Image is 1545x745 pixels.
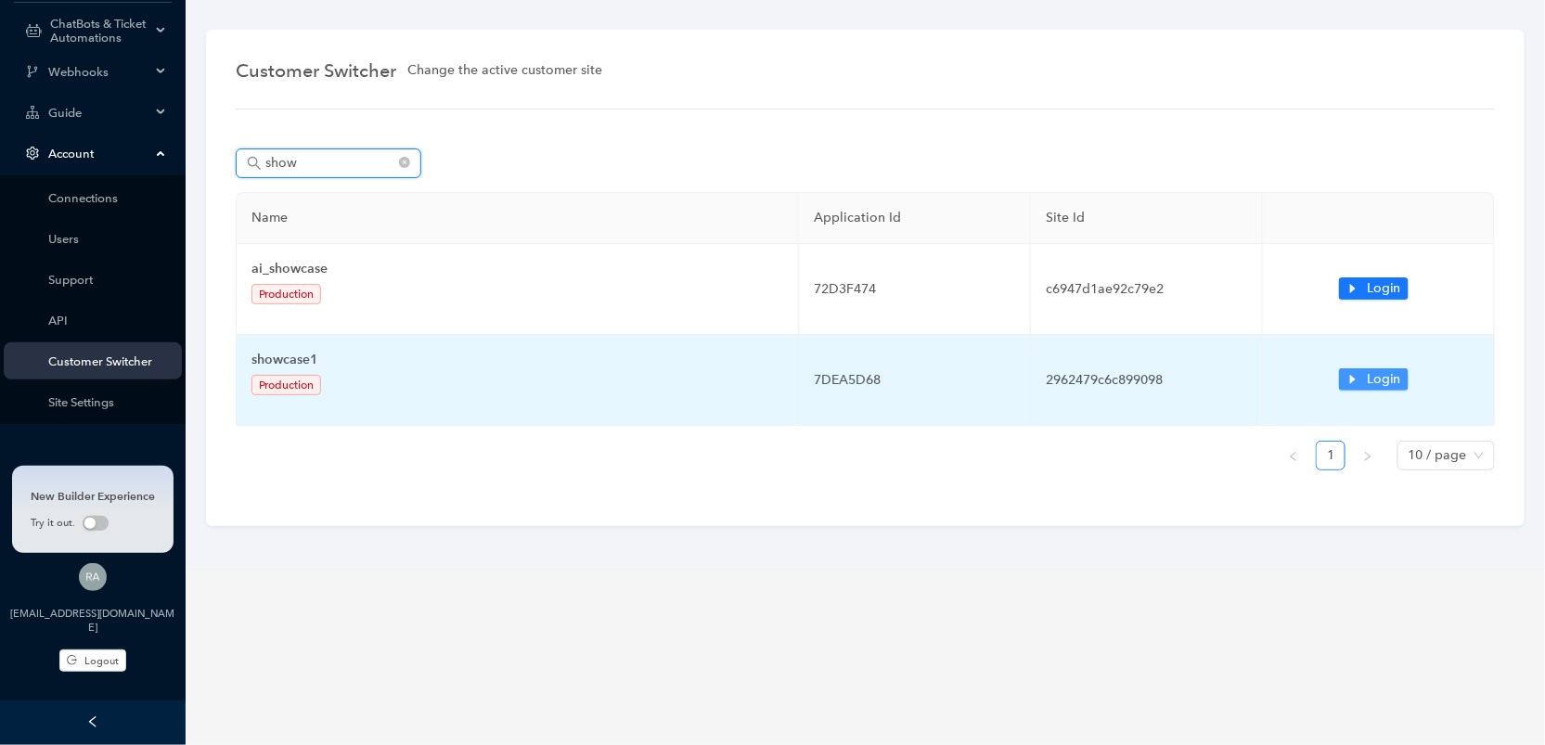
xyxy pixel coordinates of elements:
[48,232,167,246] a: Users
[31,488,155,505] div: New Builder Experience
[1279,441,1308,470] li: Previous Page
[48,354,167,368] a: Customer Switcher
[48,395,167,409] a: Site Settings
[251,284,321,304] span: Production
[1353,441,1383,470] li: Next Page
[48,314,167,328] a: API
[1346,373,1359,386] span: caret-right
[26,147,39,160] span: setting
[1031,193,1263,244] th: Site Id
[799,335,1031,426] td: 7DEA5D68
[50,17,150,45] span: ChatBots & Ticket Automations
[48,106,150,120] span: Guide
[1288,451,1299,462] span: left
[31,516,155,532] div: Try it out.
[1367,278,1401,299] span: Login
[67,655,77,665] span: logout
[26,65,39,78] span: branches
[1353,441,1383,470] button: right
[48,147,150,161] span: Account
[407,60,602,81] span: Change the active customer site
[265,153,395,173] input: Search in list...
[399,157,410,168] span: close-circle
[59,649,126,672] button: Logout
[1316,441,1345,470] li: 1
[84,653,119,669] span: Logout
[251,375,321,395] span: Production
[1279,441,1308,470] button: left
[251,352,318,367] b: showcase1
[48,191,167,205] a: Connections
[1031,335,1263,426] td: 2962479c6c899098
[1317,442,1345,469] a: 1
[1367,369,1401,390] span: Login
[237,193,799,244] th: Name
[799,193,1031,244] th: Application Id
[251,261,328,276] b: ai_showcase
[1339,277,1409,300] button: caret-rightLogin
[247,156,262,171] span: search
[1409,442,1484,469] span: 10 / page
[79,563,107,591] img: dfd545da12e86d728f5f071b42cbfc5b
[1397,441,1495,470] div: Page Size
[399,155,410,173] span: close-circle
[799,244,1031,335] td: 72D3F474
[48,65,150,79] span: Webhooks
[1346,282,1359,295] span: caret-right
[1362,451,1373,462] span: right
[1339,368,1409,391] button: caret-rightLogin
[236,56,396,85] span: Customer Switcher
[1031,244,1263,335] td: c6947d1ae92c79e2
[48,273,167,287] a: Support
